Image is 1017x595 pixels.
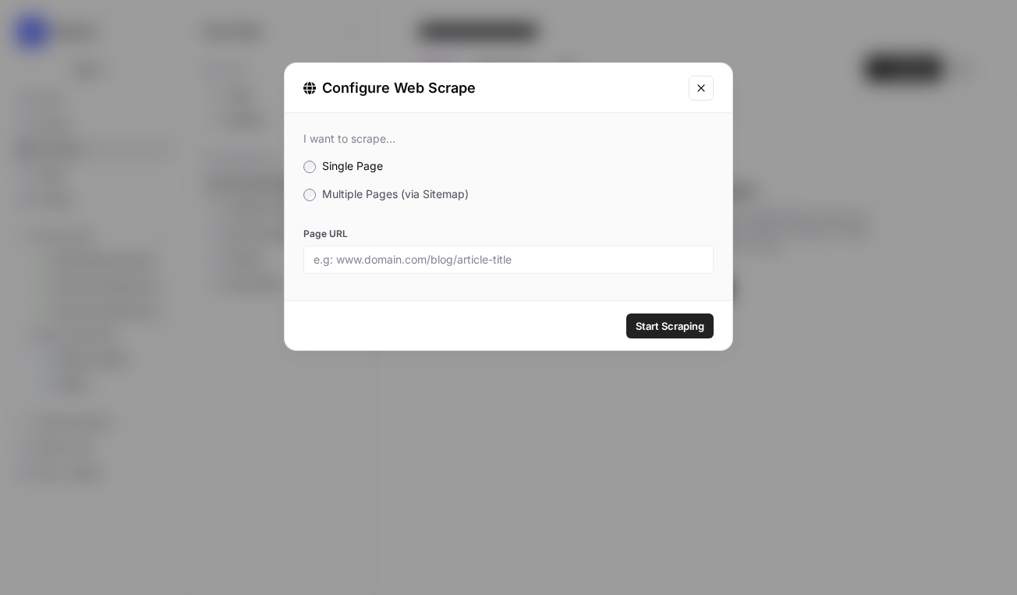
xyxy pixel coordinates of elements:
input: Single Page [303,161,316,173]
label: Page URL [303,227,714,241]
span: Multiple Pages (via Sitemap) [322,187,469,200]
button: Close modal [689,76,714,101]
input: Multiple Pages (via Sitemap) [303,189,316,201]
span: Single Page [322,159,383,172]
button: Start Scraping [626,313,714,338]
div: Configure Web Scrape [303,77,679,99]
span: Start Scraping [636,318,704,334]
div: I want to scrape... [303,132,714,146]
input: e.g: www.domain.com/blog/article-title [314,253,703,267]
